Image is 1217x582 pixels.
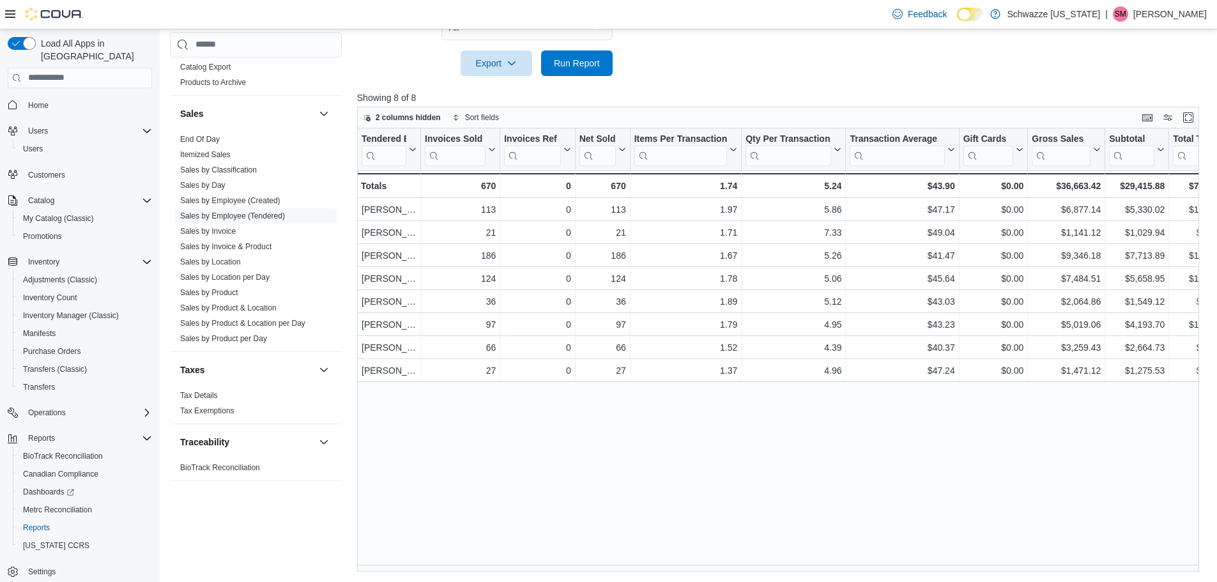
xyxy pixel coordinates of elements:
a: Tax Exemptions [180,406,234,415]
span: Catalog [28,195,54,206]
a: Transfers [18,379,60,395]
div: $0.00 [963,340,1023,355]
span: Operations [28,408,66,418]
a: Itemized Sales [180,150,231,159]
div: $40.37 [850,340,954,355]
div: $5,019.06 [1032,317,1101,332]
span: My Catalog (Classic) [23,213,94,224]
div: 21 [579,225,626,240]
span: End Of Day [180,134,220,144]
div: 1.97 [634,202,738,217]
a: Sales by Product per Day [180,334,267,343]
a: Transfers (Classic) [18,362,92,377]
div: 113 [579,202,626,217]
a: Users [18,141,48,157]
span: Sales by Classification [180,165,257,175]
div: 1.74 [634,178,737,194]
div: [PERSON_NAME] [362,294,417,309]
a: Dashboards [13,483,157,501]
button: Purchase Orders [13,342,157,360]
a: Canadian Compliance [18,466,103,482]
button: Export [461,50,532,76]
span: Transfers [18,379,152,395]
button: Invoices Sold [425,133,496,165]
div: 5.26 [746,248,841,263]
span: Dashboards [18,484,152,500]
div: Subtotal [1109,133,1154,165]
span: Canadian Compliance [23,469,98,479]
button: Net Sold [579,133,625,165]
div: Gross Sales [1032,133,1091,165]
div: Qty Per Transaction [746,133,831,145]
button: Traceability [180,436,314,448]
button: Gift Cards [963,133,1023,165]
input: Dark Mode [957,8,984,21]
button: Customers [3,165,157,184]
button: Qty Per Transaction [746,133,841,165]
span: Reports [18,520,152,535]
span: Purchase Orders [18,344,152,359]
span: Sales by Product [180,287,238,298]
div: Transaction Average [850,133,944,145]
span: Reports [28,433,55,443]
button: Inventory Manager (Classic) [13,307,157,325]
button: My Catalog (Classic) [13,210,157,227]
div: 4.96 [746,363,841,378]
div: 1.67 [634,248,738,263]
span: Sales by Location per Day [180,272,270,282]
a: Dashboards [18,484,79,500]
div: 27 [579,363,626,378]
a: Customers [23,167,70,183]
button: Users [3,122,157,140]
span: Manifests [23,328,56,339]
div: Sales [170,132,342,351]
span: Sales by Product & Location [180,303,277,313]
div: $5,658.95 [1109,271,1165,286]
button: Catalog [3,192,157,210]
div: $47.24 [850,363,954,378]
span: Sales by Product & Location per Day [180,318,305,328]
div: $0.00 [963,225,1023,240]
a: Sales by Location per Day [180,273,270,282]
span: Users [23,144,43,154]
button: Promotions [13,227,157,245]
button: Taxes [316,362,332,378]
div: Net Sold [579,133,615,145]
span: Operations [23,405,152,420]
a: Sales by Invoice & Product [180,242,272,251]
div: 670 [425,178,496,194]
p: | [1105,6,1108,22]
a: Sales by Product & Location per Day [180,319,305,328]
span: Export [468,50,524,76]
button: Reports [3,429,157,447]
div: 97 [425,317,496,332]
span: Adjustments (Classic) [23,275,97,285]
div: 36 [425,294,496,309]
button: Taxes [180,364,314,376]
div: $0.00 [963,248,1023,263]
div: 124 [579,271,626,286]
button: Sales [180,107,314,120]
div: Net Sold [579,133,615,165]
button: Inventory [23,254,65,270]
div: $1,141.12 [1032,225,1101,240]
div: 5.24 [746,178,841,194]
div: [PERSON_NAME] [362,271,417,286]
p: Showing 8 of 8 [357,91,1208,104]
button: Keyboard shortcuts [1140,110,1155,125]
a: Tax Details [180,391,218,400]
span: Sales by Invoice [180,226,236,236]
a: Sales by Classification [180,165,257,174]
div: $0.00 [963,317,1023,332]
button: Invoices Ref [504,133,570,165]
div: $6,877.14 [1032,202,1101,217]
div: 5.06 [746,271,841,286]
a: Feedback [887,1,952,27]
div: 5.12 [746,294,841,309]
button: Reports [23,431,60,446]
div: $4,193.70 [1109,317,1165,332]
div: Invoices Ref [504,133,560,165]
span: Manifests [18,326,152,341]
span: Home [23,97,152,113]
button: Adjustments (Classic) [13,271,157,289]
